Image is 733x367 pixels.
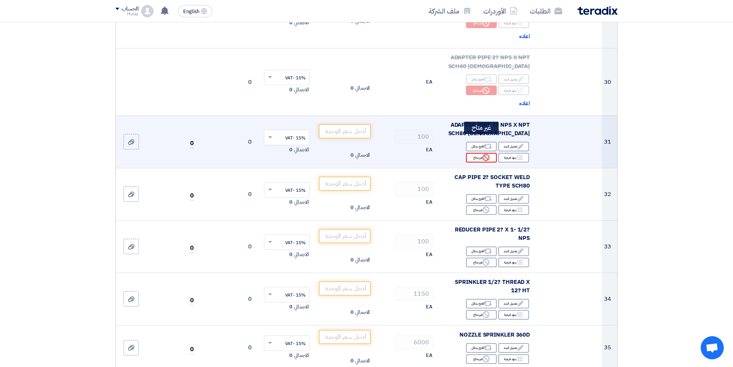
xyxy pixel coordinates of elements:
input: أدخل سعر الوحدة [319,229,371,243]
a: الطلبات [524,2,568,20]
img: Teradix logo [578,6,618,15]
input: أدخل سعر الوحدة [319,124,371,138]
div: بنود فرعية [498,85,529,95]
span: EA [426,251,432,258]
div: بنود فرعية [498,18,529,28]
span: اعاده [519,99,530,108]
div: Mutaz [115,12,138,16]
span: الاجمالي [355,151,370,159]
td: 32 [602,168,617,220]
ng-select: VAT [264,335,310,351]
span: ADAPTER PIPE 2? NPS X NPT SCH40 [DEMOGRAPHIC_DATA] [448,53,530,70]
div: اقترح بدائل [466,142,497,151]
span: 0 [289,19,292,27]
div: غير متاح [466,354,497,364]
span: 0 [190,296,194,305]
span: EA [426,303,432,311]
div: بنود فرعية [498,310,529,320]
input: أدخل سعر الوحدة [319,330,371,344]
span: اعاده [519,32,530,41]
span: 0 [351,204,354,211]
td: 30 [602,49,617,116]
div: تعديل البند [498,142,529,151]
span: الاجمالي [294,251,309,258]
span: الاجمالي [355,204,370,211]
span: 0 [351,308,354,316]
span: الاجمالي [355,308,370,316]
div: اقترح بدائل [466,194,497,204]
span: الاجمالي [294,303,309,311]
span: 0 [351,84,354,92]
span: SPRINKLER 1/2? THREAD X 12? HT [455,278,530,295]
div: اقترح بدائل [466,299,497,308]
span: الاجمالي [294,198,309,206]
span: 0 [190,191,194,201]
div: بنود فرعية [498,354,529,364]
a: Open chat [701,336,724,359]
span: NOZZLE SPRINKLER 360D [459,330,530,339]
span: 0 [289,303,292,311]
a: ملف الشركة [422,2,477,20]
div: تعديل البند [498,343,529,353]
td: 34 [602,273,617,325]
span: EA [426,78,432,86]
td: 31 [602,116,617,168]
span: 0 [289,251,292,258]
div: غير متاح [466,205,497,215]
span: CAP PIPE 2? SOCKET WELD TYPE SCH80 [454,173,530,190]
span: 0 [190,345,194,354]
input: RFQ_STEP1.ITEMS.2.AMOUNT_TITLE [395,335,433,349]
span: 0 [351,256,354,264]
td: 0 [200,220,258,273]
span: ADAPTER PIPE 2? NPS X NPT SCH80 [DEMOGRAPHIC_DATA] [448,121,530,138]
img: profile_test.png [141,5,154,17]
span: 0 [289,352,292,359]
div: اقترح بدائل [466,74,497,84]
a: الأوردرات [477,2,524,20]
div: غير متاح [466,153,497,163]
div: اقترح بدائل [466,343,497,353]
span: EA [426,146,432,154]
div: بنود فرعية [498,153,529,163]
ng-select: VAT [264,70,310,85]
ng-select: VAT [264,287,310,302]
div: غير متاح [466,18,497,28]
ng-select: VAT [264,130,310,145]
input: RFQ_STEP1.ITEMS.2.AMOUNT_TITLE [395,130,433,144]
input: RFQ_STEP1.ITEMS.2.AMOUNT_TITLE [395,287,433,301]
input: أدخل سعر الوحدة [319,177,371,191]
div: اقترح بدائل [466,246,497,256]
span: 0 [351,357,354,365]
td: 33 [602,220,617,273]
div: تعديل البند [498,299,529,308]
span: 0 [289,198,292,206]
span: 0 [289,86,292,94]
span: 0 [289,146,292,154]
div: تعديل البند [498,194,529,204]
span: 0 [190,243,194,253]
div: بنود فرعية [498,258,529,267]
td: 0 [200,49,258,116]
div: غير متاح [466,310,497,320]
span: الاجمالي [294,86,309,94]
div: بنود فرعية [498,205,529,215]
div: غير متاح [466,258,497,267]
span: الاجمالي [294,19,309,27]
td: 0 [200,116,258,168]
span: 0 [190,139,194,148]
span: الاجمالي [355,357,370,365]
div: غير متاح [466,85,497,95]
td: 0 [200,273,258,325]
span: REDUCER PIPE 2? X 1- 1/2? NPS [455,225,530,243]
span: EA [426,198,432,206]
div: غير متاح [464,122,499,134]
td: 0 [200,168,258,220]
input: أدخل سعر الوحدة [319,282,371,295]
span: الاجمالي [294,352,309,359]
button: English [178,5,212,17]
div: تعديل البند [498,74,529,84]
span: الاجمالي [355,84,370,92]
input: RFQ_STEP1.ITEMS.2.AMOUNT_TITLE [395,182,433,196]
span: الاجمالي [355,256,370,264]
span: English [183,9,199,14]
